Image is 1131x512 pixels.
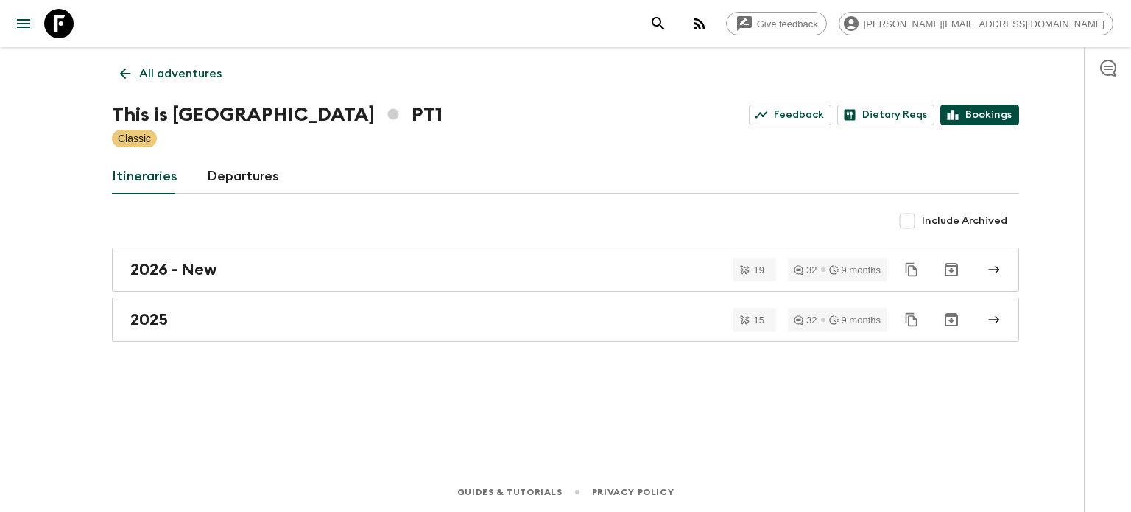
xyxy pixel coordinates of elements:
[745,315,773,325] span: 15
[937,305,966,334] button: Archive
[644,9,673,38] button: search adventures
[112,59,230,88] a: All adventures
[9,9,38,38] button: menu
[922,214,1007,228] span: Include Archived
[749,18,826,29] span: Give feedback
[130,310,168,329] h2: 2025
[592,484,674,500] a: Privacy Policy
[856,18,1113,29] span: [PERSON_NAME][EMAIL_ADDRESS][DOMAIN_NAME]
[457,484,563,500] a: Guides & Tutorials
[139,65,222,83] p: All adventures
[898,306,925,333] button: Duplicate
[726,12,827,35] a: Give feedback
[749,105,831,125] a: Feedback
[112,100,443,130] h1: This is [GEOGRAPHIC_DATA] PT1
[118,131,151,146] p: Classic
[829,315,881,325] div: 9 months
[130,260,217,279] h2: 2026 - New
[839,12,1113,35] div: [PERSON_NAME][EMAIL_ADDRESS][DOMAIN_NAME]
[745,265,773,275] span: 19
[794,315,817,325] div: 32
[829,265,881,275] div: 9 months
[898,256,925,283] button: Duplicate
[794,265,817,275] div: 32
[112,159,177,194] a: Itineraries
[937,255,966,284] button: Archive
[940,105,1019,125] a: Bookings
[112,248,1019,292] a: 2026 - New
[837,105,934,125] a: Dietary Reqs
[207,159,279,194] a: Departures
[112,298,1019,342] a: 2025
